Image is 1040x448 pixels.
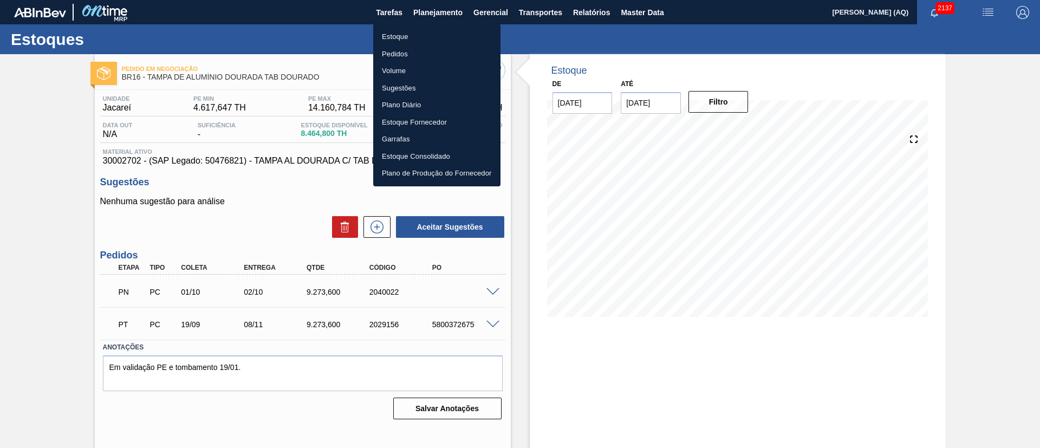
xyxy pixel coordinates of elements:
[373,165,500,182] a: Plano de Produção do Fornecedor
[373,80,500,97] a: Sugestões
[373,131,500,148] a: Garrafas
[373,46,500,63] a: Pedidos
[373,114,500,131] a: Estoque Fornecedor
[373,28,500,46] a: Estoque
[373,148,500,165] a: Estoque Consolidado
[373,96,500,114] a: Plano Diário
[373,62,500,80] a: Volume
